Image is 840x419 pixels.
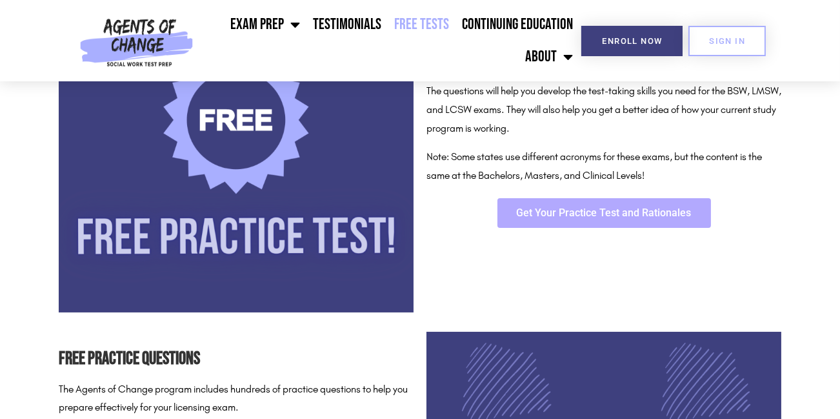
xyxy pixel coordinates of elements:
[517,208,692,218] span: Get Your Practice Test and Rationales
[224,8,306,41] a: Exam Prep
[426,148,781,185] p: Note: Some states use different acronyms for these exams, but the content is the same at the Bach...
[497,198,711,228] a: Get Your Practice Test and Rationales
[688,26,766,56] a: SIGN IN
[388,8,455,41] a: Free Tests
[59,380,414,418] p: The Agents of Change program includes hundreds of practice questions to help you prepare effectiv...
[581,26,683,56] a: Enroll Now
[709,37,745,45] span: SIGN IN
[426,82,781,138] p: The questions will help you develop the test-taking skills you need for the BSW, LMSW, and LCSW e...
[199,8,579,73] nav: Menu
[519,41,579,73] a: About
[306,8,388,41] a: Testimonials
[602,37,662,45] span: Enroll Now
[455,8,579,41] a: Continuing Education
[59,345,414,374] h2: Free Practice Questions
